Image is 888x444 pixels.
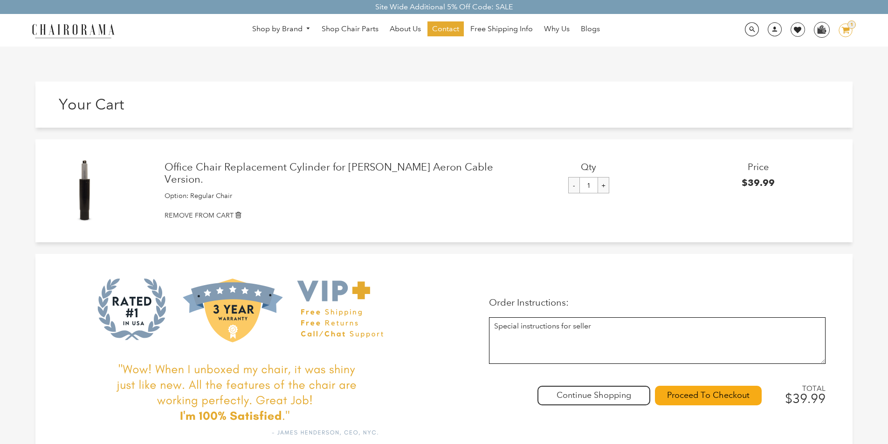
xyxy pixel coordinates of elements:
[165,211,234,219] small: REMOVE FROM CART
[576,21,605,36] a: Blogs
[165,211,843,220] a: REMOVE FROM CART
[248,22,316,36] a: Shop by Brand
[674,161,843,172] h3: Price
[27,22,120,39] img: chairorama
[390,24,421,34] span: About Us
[165,191,232,200] small: Option: Regular Chair
[432,24,459,34] span: Contact
[427,21,464,36] a: Contact
[814,22,829,36] img: WhatsApp_Image_2024-07-12_at_16.23.01.webp
[742,177,775,188] span: $39.99
[165,161,504,186] a: Office Chair Replacement Cylinder for [PERSON_NAME] Aeron Cable Version.
[504,161,674,172] h3: Qty
[322,24,379,34] span: Shop Chair Parts
[655,386,762,405] input: Proceed To Checkout
[52,158,117,224] img: Office Chair Replacement Cylinder for Herman Miller Aeron Cable Version. - Regular Chair
[470,24,533,34] span: Free Shipping Info
[537,386,650,405] div: Continue Shopping
[466,21,537,36] a: Free Shipping Info
[847,20,856,29] div: 1
[317,21,383,36] a: Shop Chair Parts
[159,21,693,39] nav: DesktopNavigation
[581,24,600,34] span: Blogs
[544,24,570,34] span: Why Us
[598,177,609,193] input: +
[385,21,426,36] a: About Us
[59,96,444,113] h1: Your Cart
[489,297,826,308] p: Order Instructions:
[539,21,574,36] a: Why Us
[568,177,580,193] input: -
[785,391,826,406] span: $39.99
[780,384,826,393] span: TOTAL
[832,23,853,37] a: 1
